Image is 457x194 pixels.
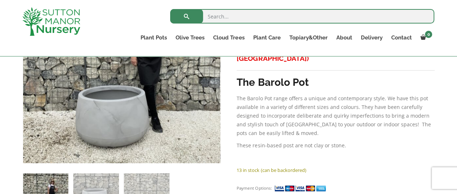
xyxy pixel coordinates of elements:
a: Olive Trees [171,33,209,43]
a: About [332,33,356,43]
small: Payment Options: [237,185,272,191]
a: 0 [416,33,434,43]
img: logo [22,7,80,36]
p: The Barolo Pot range offers a unique and contemporary style. We have this pot available in a vari... [237,94,434,138]
a: Plant Care [249,33,285,43]
a: Plant Pots [136,33,171,43]
a: Delivery [356,33,387,43]
strong: The Barolo Pot [237,76,309,88]
a: Cloud Trees [209,33,249,43]
p: These resin-based post are not clay or stone. [237,141,434,150]
a: Topiary&Other [285,33,332,43]
p: 13 in stock (can be backordered) [237,166,434,174]
a: Contact [387,33,416,43]
img: payment supported [274,185,328,192]
input: Search... [170,9,434,24]
span: 0 [425,31,432,38]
